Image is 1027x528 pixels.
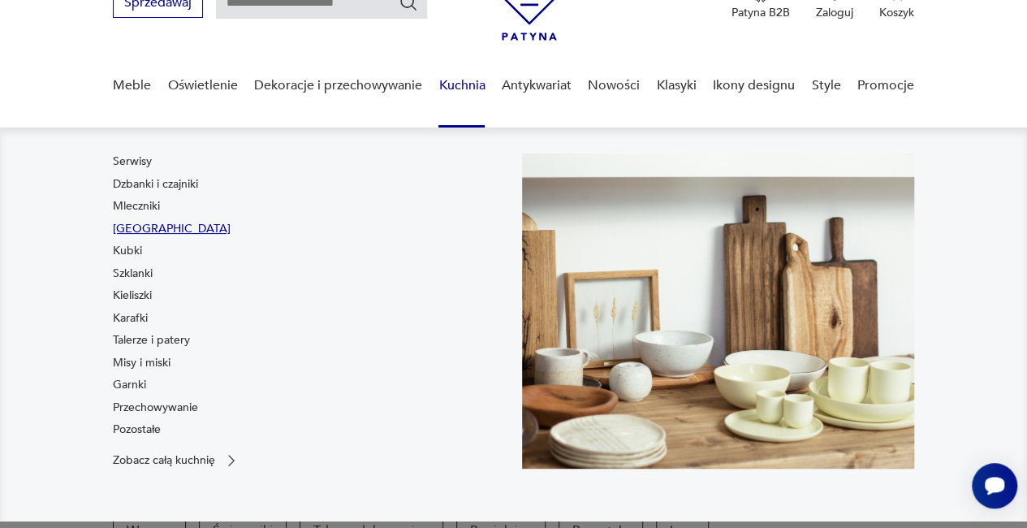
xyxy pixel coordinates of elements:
a: Promocje [857,54,914,117]
a: Mleczniki [113,198,160,214]
a: Przechowywanie [113,400,198,416]
iframe: Smartsupp widget button [972,463,1017,509]
a: Antykwariat [502,54,572,117]
a: Klasyki [657,54,697,117]
a: Garnki [113,377,146,393]
a: [GEOGRAPHIC_DATA] [113,221,231,237]
a: Nowości [588,54,640,117]
p: Zobacz całą kuchnię [113,455,215,465]
a: Serwisy [113,154,152,170]
a: Kubki [113,243,142,259]
a: Zobacz całą kuchnię [113,452,239,469]
a: Oświetlenie [168,54,238,117]
p: Patyna B2B [731,5,790,20]
a: Dzbanki i czajniki [113,176,198,193]
a: Karafki [113,310,148,327]
a: Style [811,54,840,117]
p: Zaloguj [816,5,853,20]
a: Misy i miski [113,355,170,371]
a: Ikony designu [713,54,795,117]
img: b2f6bfe4a34d2e674d92badc23dc4074.jpg [522,154,914,469]
a: Szklanki [113,266,153,282]
a: Dekoracje i przechowywanie [254,54,422,117]
a: Talerze i patery [113,332,190,348]
a: Meble [113,54,151,117]
p: Koszyk [879,5,914,20]
a: Pozostałe [113,422,161,438]
a: Kuchnia [438,54,485,117]
a: Kieliszki [113,288,152,304]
